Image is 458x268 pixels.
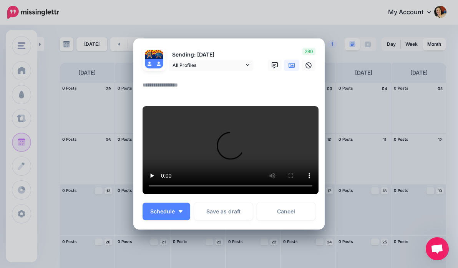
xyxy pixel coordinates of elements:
[257,203,315,220] a: Cancel
[302,48,315,55] span: 280
[194,203,253,220] button: Save as draft
[154,59,163,68] img: user_default_image.png
[150,209,175,214] span: Schedule
[154,50,163,59] img: 29186671_1638079306273410_3812764644450782512_n-bsa39423.jpg
[173,61,244,69] span: All Profiles
[169,60,253,71] a: All Profiles
[145,59,154,68] img: user_default_image.png
[143,203,190,220] button: Schedule
[179,210,183,213] img: arrow-down-white.png
[169,50,253,59] p: Sending: [DATE]
[145,50,154,59] img: 2iVqXXIB-27010.jpg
